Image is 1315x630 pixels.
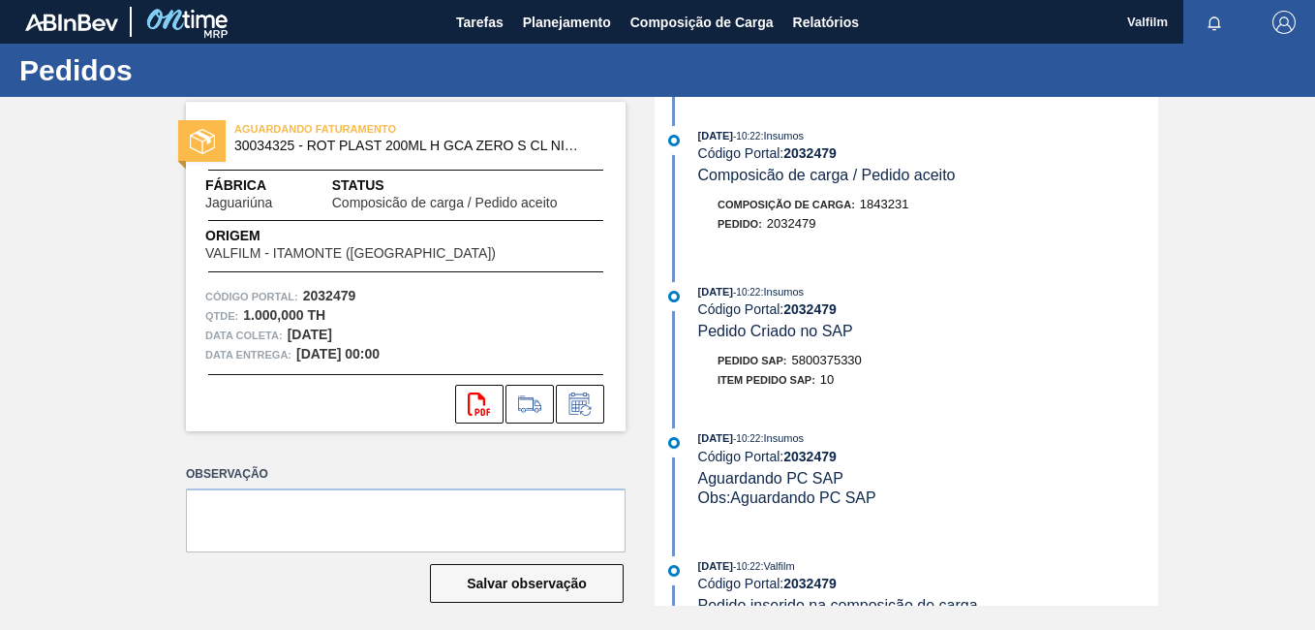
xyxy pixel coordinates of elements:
[698,301,1158,317] div: Código Portal:
[668,565,680,577] img: atual
[718,374,815,386] span: Item pedido SAP:
[505,385,554,424] div: Ir para Composição de Carga
[205,175,332,196] span: Fábrica
[760,432,804,444] span: : Insumos
[668,135,680,146] img: atual
[792,353,862,367] span: 5800375330
[205,345,291,364] span: Data entrega:
[760,130,804,142] span: : Insumos
[718,355,787,366] span: Pedido SAP:
[332,196,558,210] span: Composicão de carga / Pedido aceito
[556,385,604,424] div: Informar alteração no pedido
[698,597,978,614] span: Pedido inserido na composição de carga
[19,59,363,81] h1: Pedidos
[430,564,624,603] button: Salvar observação
[733,433,760,444] span: - 10:22
[523,11,611,34] span: Planejamento
[303,288,356,303] strong: 2032479
[733,287,760,298] span: - 10:22
[820,372,834,387] span: 10
[760,560,794,572] span: : Valfilm
[718,199,855,210] span: Composição de Carga :
[668,437,680,449] img: atual
[760,286,804,298] span: : Insumos
[1183,9,1245,36] button: Notificações
[860,197,909,211] span: 1843231
[698,167,956,183] span: Composicão de carga / Pedido aceito
[332,175,606,196] span: Status
[456,11,504,34] span: Tarefas
[698,286,733,298] span: [DATE]
[25,14,118,31] img: TNhmsLtSVTkK8tSr43FrP2fwEKptu5GPRR3wAAAABJRU5ErkJggg==
[1272,11,1296,34] img: Logout
[698,576,1158,591] div: Código Portal:
[733,131,760,142] span: - 10:22
[698,145,1158,161] div: Código Portal:
[718,218,762,230] span: Pedido :
[205,326,283,345] span: Data coleta:
[698,560,733,572] span: [DATE]
[205,226,551,246] span: Origem
[205,287,298,306] span: Código Portal:
[205,196,272,210] span: Jaguariúna
[296,346,380,362] strong: [DATE] 00:00
[698,470,843,487] span: Aguardando PC SAP
[288,327,332,342] strong: [DATE]
[783,301,837,317] strong: 2032479
[205,306,238,326] span: Qtde :
[698,489,876,506] span: Obs: Aguardando PC SAP
[243,307,325,323] strong: 1.000,000 TH
[205,246,496,261] span: VALFILM - ITAMONTE ([GEOGRAPHIC_DATA])
[186,460,626,488] label: Observação
[698,449,1158,464] div: Código Portal:
[698,432,733,444] span: [DATE]
[783,576,837,591] strong: 2032479
[698,130,733,142] span: [DATE]
[668,291,680,302] img: atual
[190,129,215,154] img: status
[234,119,505,139] span: AGUARDANDO FATURAMENTO
[455,385,504,424] div: Abrir arquivo PDF
[234,139,586,153] span: 30034325 - ROT PLAST 200ML H GCA ZERO S CL NIV25
[783,449,837,464] strong: 2032479
[783,145,837,161] strong: 2032479
[698,323,853,339] span: Pedido Criado no SAP
[733,561,760,572] span: - 10:22
[630,11,774,34] span: Composição de Carga
[793,11,859,34] span: Relatórios
[767,216,816,231] span: 2032479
